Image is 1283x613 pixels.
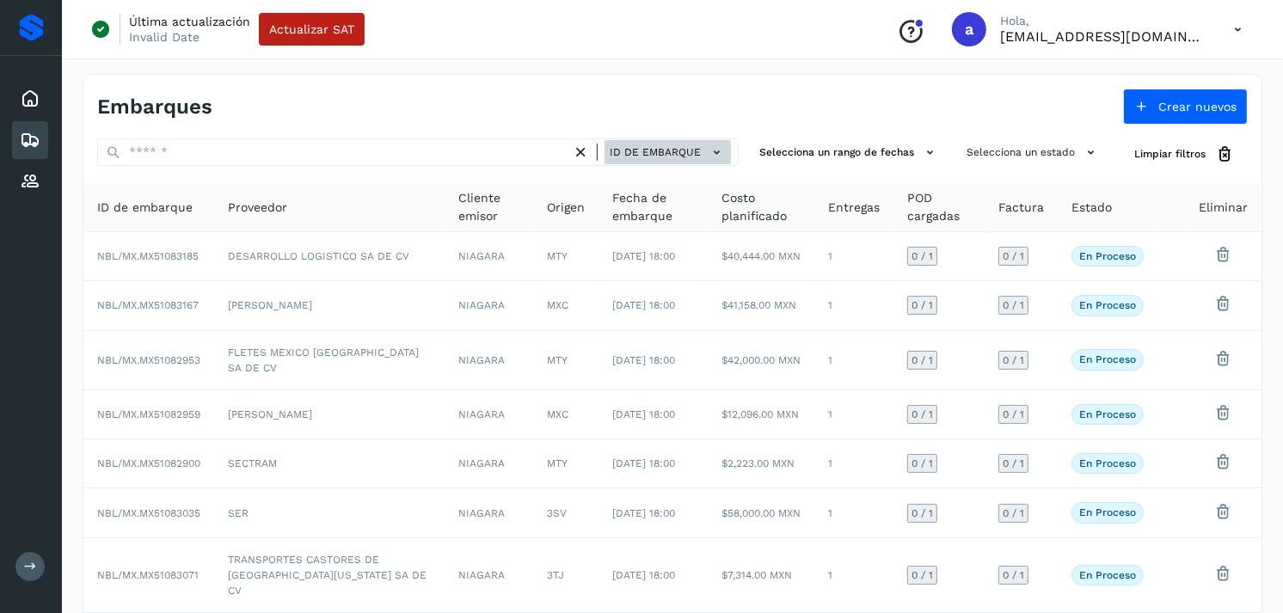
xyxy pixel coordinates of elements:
[97,457,200,469] span: NBL/MX.MX51082900
[612,299,675,311] span: [DATE] 18:00
[1003,409,1024,420] span: 0 / 1
[708,281,814,330] td: $41,158.00 MXN
[445,281,533,330] td: NIAGARA
[458,189,519,225] span: Cliente emisor
[259,13,365,46] button: Actualizar SAT
[533,232,599,281] td: MTY
[814,390,893,439] td: 1
[129,29,200,45] p: Invalid Date
[1000,14,1206,28] p: Hola,
[533,331,599,390] td: MTY
[214,538,445,613] td: TRANSPORTES CASTORES DE [GEOGRAPHIC_DATA][US_STATE] SA DE CV
[97,354,200,366] span: NBL/MX.MX51082953
[214,390,445,439] td: [PERSON_NAME]
[612,354,675,366] span: [DATE] 18:00
[1120,138,1248,170] button: Limpiar filtros
[533,281,599,330] td: MXC
[912,355,933,365] span: 0 / 1
[612,250,675,262] span: [DATE] 18:00
[1123,89,1248,125] button: Crear nuevos
[445,439,533,488] td: NIAGARA
[912,570,933,580] span: 0 / 1
[1079,457,1136,469] p: En proceso
[1003,251,1024,261] span: 0 / 1
[1079,506,1136,518] p: En proceso
[814,281,893,330] td: 1
[97,199,193,217] span: ID de embarque
[814,488,893,537] td: 1
[612,189,694,225] span: Fecha de embarque
[533,439,599,488] td: MTY
[547,199,585,217] span: Origen
[612,408,675,420] span: [DATE] 18:00
[721,189,801,225] span: Costo planificado
[214,281,445,330] td: [PERSON_NAME]
[708,390,814,439] td: $12,096.00 MXN
[1003,458,1024,469] span: 0 / 1
[612,507,675,519] span: [DATE] 18:00
[814,331,893,390] td: 1
[828,199,880,217] span: Entregas
[912,300,933,310] span: 0 / 1
[708,439,814,488] td: $2,223.00 MXN
[907,189,971,225] span: POD cargadas
[998,199,1044,217] span: Factura
[214,232,445,281] td: DESARROLLO LOGISTICO SA DE CV
[1071,199,1112,217] span: Estado
[610,144,701,160] span: ID de embarque
[708,488,814,537] td: $58,000.00 MXN
[129,14,250,29] p: Última actualización
[814,538,893,613] td: 1
[533,390,599,439] td: MXC
[1079,250,1136,262] p: En proceso
[12,162,48,200] div: Proveedores
[12,121,48,159] div: Embarques
[445,232,533,281] td: NIAGARA
[533,538,599,613] td: 3TJ
[612,457,675,469] span: [DATE] 18:00
[912,251,933,261] span: 0 / 1
[97,569,199,581] span: NBL/MX.MX51083071
[1199,199,1248,217] span: Eliminar
[97,507,200,519] span: NBL/MX.MX51083035
[445,390,533,439] td: NIAGARA
[214,439,445,488] td: SECTRAM
[97,95,212,120] h4: Embarques
[912,458,933,469] span: 0 / 1
[708,538,814,613] td: $7,314.00 MXN
[612,569,675,581] span: [DATE] 18:00
[814,439,893,488] td: 1
[97,408,200,420] span: NBL/MX.MX51082959
[752,138,946,167] button: Selecciona un rango de fechas
[708,232,814,281] td: $40,444.00 MXN
[1079,569,1136,581] p: En proceso
[445,488,533,537] td: NIAGARA
[1158,101,1237,113] span: Crear nuevos
[1079,353,1136,365] p: En proceso
[445,538,533,613] td: NIAGARA
[1003,355,1024,365] span: 0 / 1
[605,140,731,165] button: ID de embarque
[1079,299,1136,311] p: En proceso
[533,488,599,537] td: 3SV
[1000,28,1206,45] p: alejperez@niagarawater.com
[1003,508,1024,518] span: 0 / 1
[912,508,933,518] span: 0 / 1
[708,331,814,390] td: $42,000.00 MXN
[214,488,445,537] td: SER
[814,232,893,281] td: 1
[1003,300,1024,310] span: 0 / 1
[1134,146,1206,162] span: Limpiar filtros
[1079,408,1136,420] p: En proceso
[214,331,445,390] td: FLETES MEXICO [GEOGRAPHIC_DATA] SA DE CV
[228,199,287,217] span: Proveedor
[445,331,533,390] td: NIAGARA
[97,299,199,311] span: NBL/MX.MX51083167
[960,138,1107,167] button: Selecciona un estado
[269,23,354,35] span: Actualizar SAT
[1003,570,1024,580] span: 0 / 1
[912,409,933,420] span: 0 / 1
[12,80,48,118] div: Inicio
[97,250,199,262] span: NBL/MX.MX51083185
